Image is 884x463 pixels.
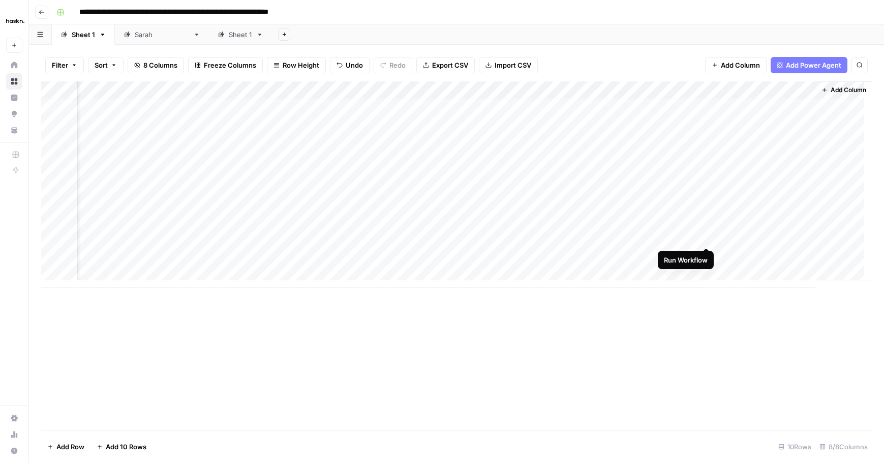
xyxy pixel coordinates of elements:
span: Freeze Columns [204,60,256,70]
span: Undo [346,60,363,70]
a: Your Data [6,122,22,138]
button: Add Column [705,57,767,73]
button: Help + Support [6,443,22,459]
span: Import CSV [495,60,531,70]
div: 8/8 Columns [815,439,872,455]
div: Sheet 1 [72,30,95,40]
span: 8 Columns [143,60,177,70]
a: Home [6,57,22,73]
a: [PERSON_NAME] [115,24,209,45]
div: Sheet 1 [229,30,252,40]
span: Sort [95,60,108,70]
span: Redo [389,60,406,70]
button: Export CSV [416,57,475,73]
div: 10 Rows [774,439,815,455]
a: Usage [6,426,22,443]
button: Workspace: Haskn [6,8,22,34]
button: Add Power Agent [771,57,847,73]
a: Browse [6,73,22,90]
button: Add Column [817,83,870,97]
button: 8 Columns [128,57,184,73]
button: Sort [88,57,124,73]
span: Add Row [56,442,84,452]
span: Add Column [831,85,866,95]
button: Add Row [41,439,90,455]
a: Sheet 1 [52,24,115,45]
button: Add 10 Rows [90,439,153,455]
a: Insights [6,90,22,106]
span: Add 10 Rows [106,442,146,452]
button: Freeze Columns [188,57,263,73]
button: Filter [45,57,84,73]
button: Import CSV [479,57,538,73]
img: Haskn Logo [6,12,24,30]
span: Add Column [721,60,760,70]
a: Settings [6,410,22,426]
span: Export CSV [432,60,468,70]
span: Row Height [283,60,319,70]
div: Run Workflow [664,255,708,265]
button: Redo [374,57,412,73]
a: Opportunities [6,106,22,122]
span: Add Power Agent [786,60,841,70]
button: Undo [330,57,370,73]
button: Row Height [267,57,326,73]
a: Sheet 1 [209,24,272,45]
span: Filter [52,60,68,70]
div: [PERSON_NAME] [135,30,189,40]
